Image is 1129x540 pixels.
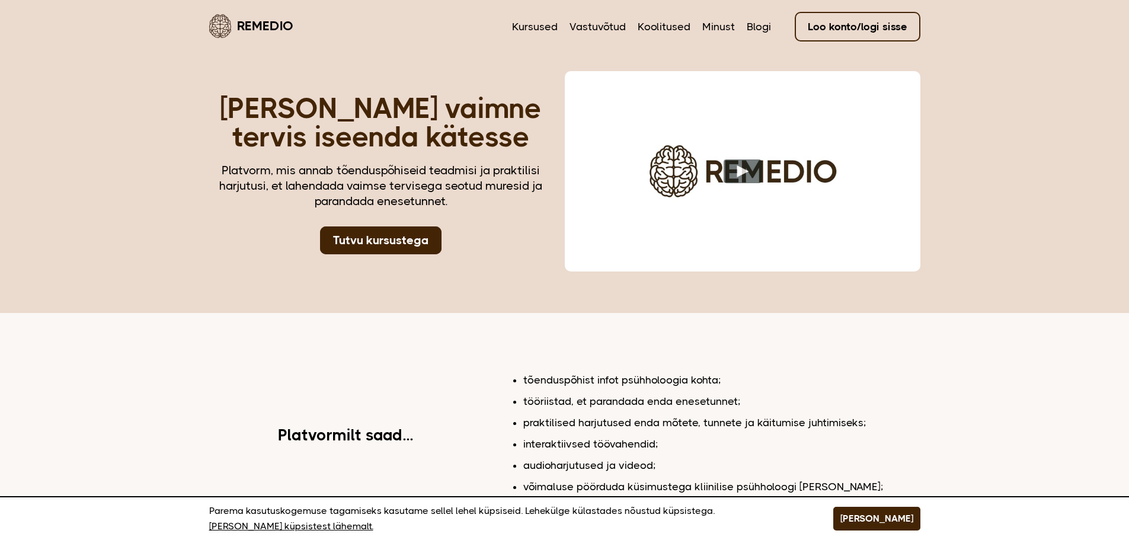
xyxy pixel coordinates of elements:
[209,503,804,534] p: Parema kasutuskogemuse tagamiseks kasutame sellel lehel küpsiseid. Lehekülge külastades nõustud k...
[638,19,690,34] a: Koolitused
[209,14,231,38] img: Remedio logo
[702,19,735,34] a: Minust
[747,19,771,34] a: Blogi
[523,415,920,430] li: praktilised harjutused enda mõtete, tunnete ja käitumise juhtimiseks;
[523,436,920,452] li: interaktiivsed töövahendid;
[523,458,920,473] li: audioharjutused ja videod;
[512,19,558,34] a: Kursused
[278,427,413,443] h2: Platvormilt saad...
[570,19,626,34] a: Vastuvõtud
[209,12,293,40] a: Remedio
[209,519,373,534] a: [PERSON_NAME] küpsistest lähemalt.
[209,94,553,151] h1: [PERSON_NAME] vaimne tervis iseenda kätesse
[523,394,920,409] li: tööriistad, et parandada enda enesetunnet;
[833,507,920,531] button: [PERSON_NAME]
[723,159,762,183] button: Play video
[320,226,442,254] a: Tutvu kursustega
[795,12,920,41] a: Loo konto/logi sisse
[523,372,920,388] li: tõenduspõhist infot psühholoogia kohta;
[209,163,553,209] div: Platvorm, mis annab tõenduspõhiseid teadmisi ja praktilisi harjutusi, et lahendada vaimse tervise...
[523,479,920,494] li: võimaluse pöörduda küsimustega kliinilise psühholoogi [PERSON_NAME];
